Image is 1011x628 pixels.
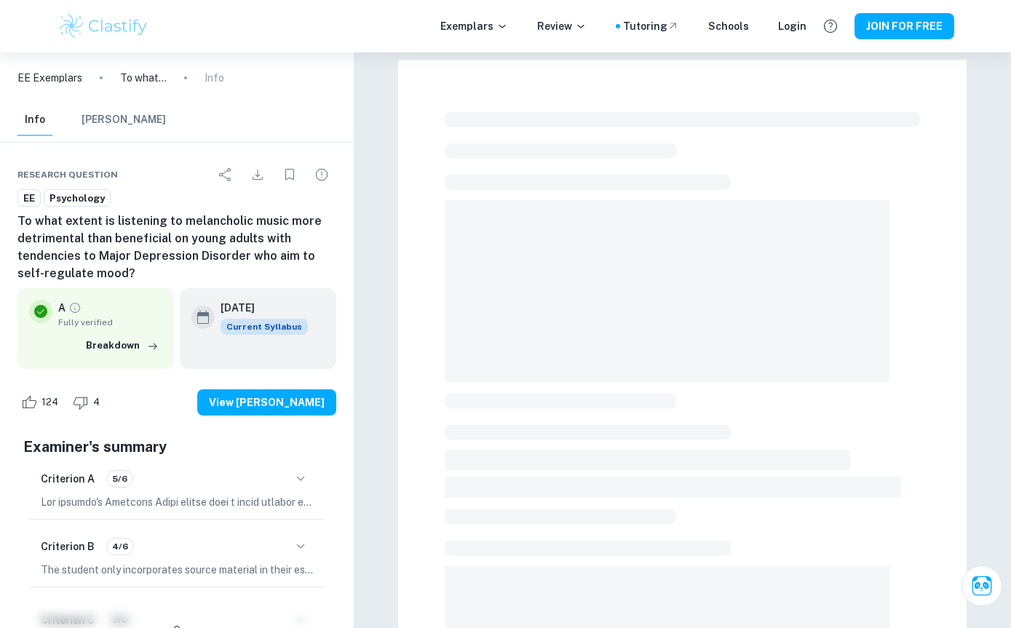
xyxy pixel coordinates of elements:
[17,70,82,86] a: EE Exemplars
[44,191,110,206] span: Psychology
[120,70,167,86] p: To what extent is listening to melancholic music more detrimental than beneficial on young adults...
[708,18,749,34] a: Schools
[17,391,66,414] div: Like
[818,14,843,39] button: Help and Feedback
[68,301,82,314] a: Grade fully verified
[41,538,95,555] h6: Criterion B
[107,472,132,485] span: 5/6
[82,104,166,136] button: [PERSON_NAME]
[107,540,133,553] span: 4/6
[23,436,330,458] h5: Examiner's summary
[44,189,111,207] a: Psychology
[221,300,296,316] h6: [DATE]
[205,70,224,86] p: Info
[17,104,52,136] button: Info
[962,565,1002,606] button: Ask Clai
[537,18,587,34] p: Review
[17,189,41,207] a: EE
[41,494,313,510] p: Lor ipsumdo's Ametcons Adipi elitse doei t incid utlabor et dol magnaa enima min ven qui, nostrud...
[221,319,308,335] div: This exemplar is based on the current syllabus. Feel free to refer to it for inspiration/ideas wh...
[58,316,162,329] span: Fully verified
[440,18,508,34] p: Exemplars
[69,391,108,414] div: Dislike
[855,13,954,39] button: JOIN FOR FREE
[778,18,806,34] a: Login
[41,471,95,487] h6: Criterion A
[243,160,272,189] div: Download
[17,212,336,282] h6: To what extent is listening to melancholic music more detrimental than beneficial on young adults...
[82,335,162,357] button: Breakdown
[197,389,336,416] button: View [PERSON_NAME]
[18,191,40,206] span: EE
[307,160,336,189] div: Report issue
[58,12,150,41] img: Clastify logo
[58,300,66,316] p: A
[623,18,679,34] a: Tutoring
[275,160,304,189] div: Bookmark
[41,562,313,578] p: The student only incorporates source material in their essay that is relevant and appropriate to ...
[33,395,66,410] span: 124
[221,319,308,335] span: Current Syllabus
[211,160,240,189] div: Share
[85,395,108,410] span: 4
[17,168,118,181] span: Research question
